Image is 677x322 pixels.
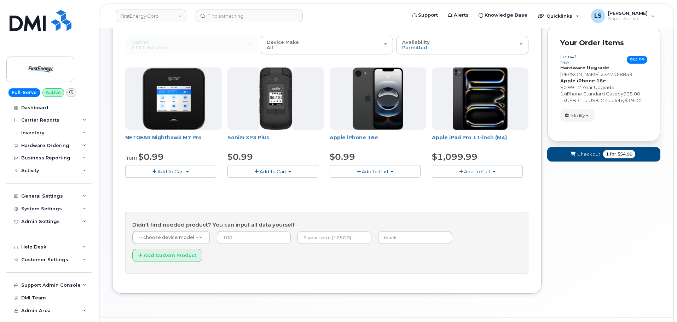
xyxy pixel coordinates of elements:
button: Add To Cart [432,165,523,177]
span: Availability [402,39,430,45]
span: Checkout [577,151,600,158]
span: Modify [571,112,585,119]
span: 1 [560,98,563,103]
span: for [609,151,618,157]
span: $0.99 [138,152,164,162]
strong: Hardware Upgrade [560,65,609,70]
a: Apple iPad Pro 11-inch (M4) [432,134,507,141]
img: ipad_pro_11_m4.png [453,68,508,130]
span: Add To Cart [464,169,491,174]
span: #1 [571,54,577,59]
div: NETGEAR Nighthawk M7 Pro [125,134,222,148]
button: Add To Cart [330,165,421,177]
span: USB-C to USB-C Cable [566,98,619,103]
span: Device Make [267,39,299,45]
a: Apple iPhone 16e [330,134,378,141]
span: 2347068859 [601,71,632,77]
input: Find something... [196,10,303,22]
p: Your Order Items [560,38,647,48]
h3: Item [560,54,577,64]
div: Apple iPhone 16e [330,134,426,148]
span: $0.99 [227,152,253,162]
span: All [267,45,273,50]
span: Add To Cart [157,169,184,174]
small: from [125,155,137,161]
div: Luke Schroeder [586,9,660,23]
h4: Didn't find needed product? You can input all data yourself [132,222,521,228]
span: [PERSON_NAME] [560,71,600,77]
img: xp3plus.jpg [259,68,293,130]
input: 100 [217,231,291,244]
button: Modify [560,109,595,122]
span: -- choose device model -- [139,235,199,240]
div: Quicklinks [533,9,585,23]
span: Permitted [402,45,427,50]
span: Quicklinks [546,13,572,19]
a: Knowledge Base [474,8,532,22]
a: Alerts [443,8,474,22]
strong: Apple iPhone 16e [560,78,606,83]
input: black [378,231,452,244]
span: Super Admin [608,16,648,22]
span: 1 [560,91,563,96]
button: Add Custom Product [132,249,202,262]
span: $0.99 [330,152,355,162]
a: NETGEAR Nighthawk M7 Pro [125,134,202,141]
a: -- choose device model -- [133,231,210,244]
input: 2 year term (128GB) [297,231,371,244]
span: Alerts [454,12,469,19]
div: x by [560,97,647,104]
div: x by [560,90,647,97]
span: LS [594,12,602,20]
div: Sonim XP3 Plus [227,134,324,148]
button: Device Make All [261,36,393,54]
button: Add To Cart [125,165,216,177]
span: $54.99 [627,56,647,64]
button: Checkout 1 for $54.99 [547,147,660,162]
img: iphone16e.png [353,68,404,130]
iframe: Messenger Launcher [646,291,672,317]
img: Nighthawk.png [143,68,205,130]
span: iPhone Standard Case [566,91,618,96]
a: Support [407,8,443,22]
span: Knowledge Base [485,12,527,19]
span: $35.00 [623,91,640,96]
span: $54.99 [618,151,632,157]
a: FirstEnergy Corp [116,10,186,22]
span: [PERSON_NAME] [608,10,648,16]
button: Add To Cart [227,165,318,177]
button: Availability Permitted [396,36,528,54]
span: Add To Cart [362,169,389,174]
span: Support [418,12,438,19]
span: 1 [606,151,609,157]
span: $1,099.99 [432,152,478,162]
div: Apple iPad Pro 11-inch (M4) [432,134,528,148]
a: Sonim XP3 Plus [227,134,269,141]
div: $0.99 - 2 Year Upgrade [560,84,647,91]
span: $19.00 [625,98,642,103]
span: Add To Cart [260,169,287,174]
small: new [560,60,569,65]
